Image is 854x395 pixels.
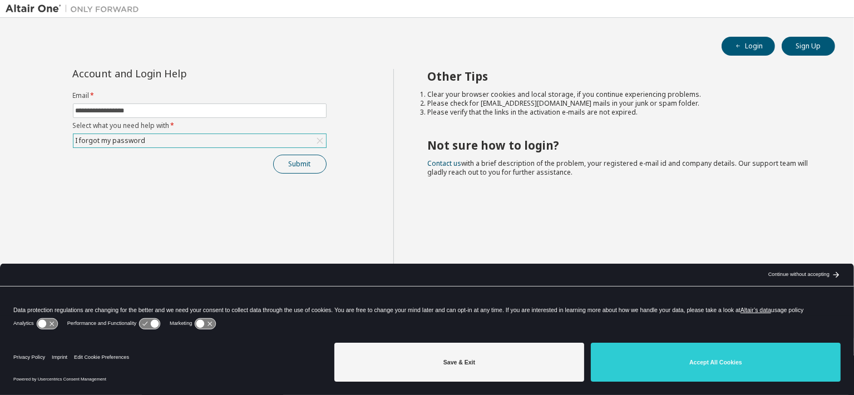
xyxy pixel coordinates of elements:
[73,121,327,130] label: Select what you need help with
[427,138,815,152] h2: Not sure how to login?
[722,37,775,56] button: Login
[427,108,815,117] li: Please verify that the links in the activation e-mails are not expired.
[73,91,327,100] label: Email
[782,37,835,56] button: Sign Up
[73,69,276,78] div: Account and Login Help
[427,99,815,108] li: Please check for [EMAIL_ADDRESS][DOMAIN_NAME] mails in your junk or spam folder.
[273,155,327,174] button: Submit
[427,69,815,83] h2: Other Tips
[427,159,461,168] a: Contact us
[427,159,808,177] span: with a brief description of the problem, your registered e-mail id and company details. Our suppo...
[74,135,147,147] div: I forgot my password
[73,134,326,147] div: I forgot my password
[427,90,815,99] li: Clear your browser cookies and local storage, if you continue experiencing problems.
[6,3,145,14] img: Altair One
